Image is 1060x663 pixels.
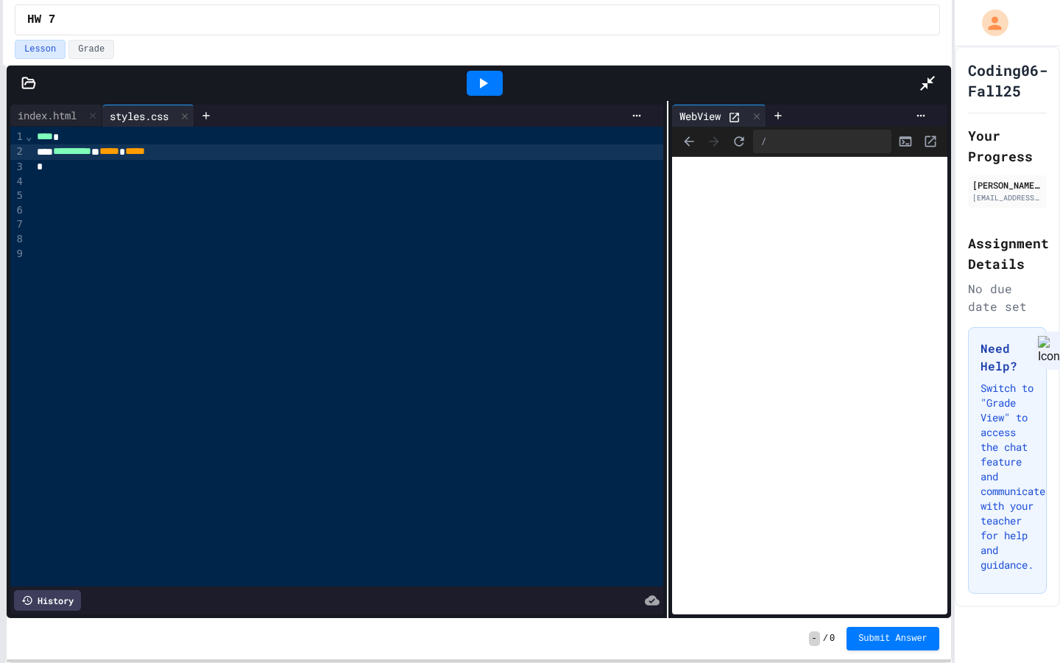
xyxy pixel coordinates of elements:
[823,633,828,645] span: /
[102,105,194,127] div: styles.css
[32,127,662,586] div: To enrich screen reader interactions, please activate Accessibility in Grammarly extension settings
[27,11,55,29] span: HW 7
[25,130,32,142] span: Fold line
[967,6,1012,40] div: My Account
[703,130,725,152] span: Forward
[102,108,176,124] div: styles.css
[10,203,25,218] div: 6
[830,633,835,645] span: 0
[968,233,1047,274] h2: Assignment Details
[14,590,81,611] div: History
[68,40,114,59] button: Grade
[968,280,1047,315] div: No due date set
[10,108,84,123] div: index.html
[894,130,916,152] button: Console
[10,175,25,189] div: 4
[10,232,25,247] div: 8
[972,178,1042,192] div: [PERSON_NAME] '29
[672,105,766,127] div: WebView
[10,144,25,159] div: 2
[10,160,25,175] div: 3
[858,633,928,645] span: Submit Answer
[672,157,947,615] iframe: Web Preview
[753,130,891,153] div: /
[938,540,1045,603] iframe: chat widget
[10,189,25,203] div: 5
[968,125,1047,166] h2: Your Progress
[10,247,25,262] div: 9
[919,130,941,152] button: Open in new tab
[981,340,1034,375] h3: Need Help?
[972,192,1042,203] div: [EMAIL_ADDRESS][DOMAIN_NAME]
[981,381,1034,572] p: Switch to "Grade View" to access the chat feature and communicate with your teacher for help and ...
[10,130,25,144] div: 1
[672,108,728,124] div: WebView
[809,631,820,646] span: -
[847,627,939,650] button: Submit Answer
[968,60,1047,101] h1: Coding06-Fall25
[15,40,66,59] button: Lesson
[10,217,25,232] div: 7
[678,130,700,152] span: Back
[998,604,1045,648] iframe: chat widget
[728,130,750,152] button: Refresh
[10,105,102,127] div: index.html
